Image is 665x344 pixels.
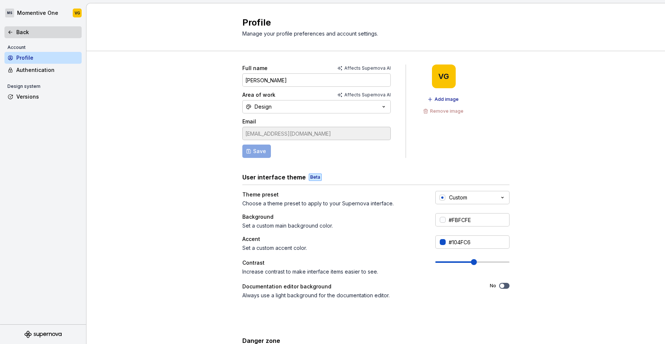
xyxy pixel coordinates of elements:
[4,26,82,38] a: Back
[16,93,79,100] div: Versions
[242,283,476,290] div: Documentation editor background
[5,9,14,17] div: MS
[242,222,422,229] div: Set a custom main background color.
[449,194,467,201] div: Custom
[242,292,476,299] div: Always use a light background for the documentation editor.
[309,173,322,181] div: Beta
[490,283,496,289] label: No
[75,10,80,16] div: VG
[4,82,43,91] div: Design system
[242,17,501,29] h2: Profile
[242,118,256,125] label: Email
[435,191,510,204] button: Custom
[242,30,378,37] span: Manage your profile preferences and account settings.
[446,235,510,249] input: #104FC6
[242,191,422,198] div: Theme preset
[242,91,275,99] label: Area of work
[4,64,82,76] a: Authentication
[446,213,510,226] input: #FFFFFF
[242,64,268,72] label: Full name
[4,52,82,64] a: Profile
[1,5,85,21] button: MSMomentive OneVG
[242,244,422,252] div: Set a custom accent color.
[4,91,82,103] a: Versions
[242,213,422,221] div: Background
[344,65,391,71] p: Affects Supernova AI
[242,259,422,267] div: Contrast
[435,96,459,102] span: Add image
[242,173,306,182] h3: User interface theme
[344,92,391,98] p: Affects Supernova AI
[438,73,449,79] div: VG
[4,43,29,52] div: Account
[16,29,79,36] div: Back
[242,268,422,275] div: Increase contrast to make interface items easier to see.
[255,103,272,110] div: Design
[425,94,462,105] button: Add image
[17,9,58,17] div: Momentive One
[16,54,79,62] div: Profile
[24,331,62,338] svg: Supernova Logo
[242,200,422,207] div: Choose a theme preset to apply to your Supernova interface.
[242,235,422,243] div: Accent
[16,66,79,74] div: Authentication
